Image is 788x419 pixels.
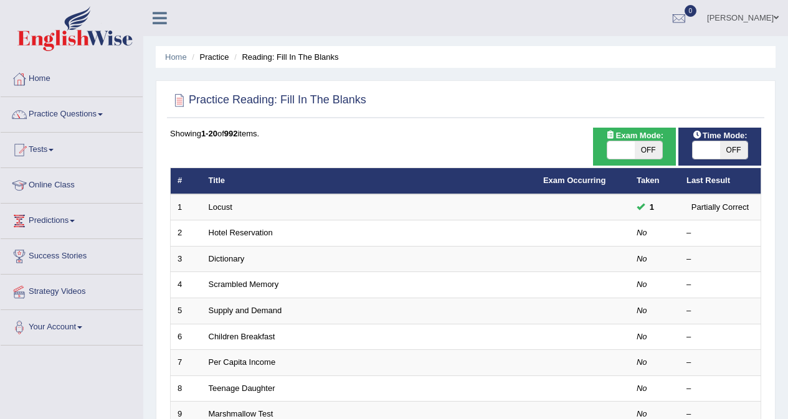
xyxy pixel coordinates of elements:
div: Show exams occurring in exams [593,128,676,166]
li: Reading: Fill In The Blanks [231,51,338,63]
th: Title [202,168,536,194]
a: Children Breakfast [209,332,275,341]
td: 2 [171,220,202,247]
a: Per Capita Income [209,357,276,367]
td: 6 [171,324,202,350]
em: No [637,280,647,289]
a: Predictions [1,204,143,235]
div: – [686,305,754,317]
a: Locust [209,202,232,212]
a: Your Account [1,310,143,341]
span: OFF [635,141,662,159]
span: Time Mode: [688,129,752,142]
em: No [637,409,647,418]
em: No [637,332,647,341]
a: Online Class [1,168,143,199]
div: – [686,279,754,291]
div: Partially Correct [686,200,754,214]
em: No [637,384,647,393]
em: No [637,254,647,263]
a: Marshmallow Test [209,409,273,418]
a: Tests [1,133,143,164]
th: Taken [630,168,680,194]
em: No [637,228,647,237]
em: No [637,306,647,315]
a: Strategy Videos [1,275,143,306]
em: No [637,357,647,367]
td: 1 [171,194,202,220]
span: OFF [720,141,748,159]
div: – [686,357,754,369]
li: Practice [189,51,229,63]
a: Teenage Daughter [209,384,275,393]
a: Practice Questions [1,97,143,128]
a: Home [1,62,143,93]
a: Supply and Demand [209,306,282,315]
a: Success Stories [1,239,143,270]
th: # [171,168,202,194]
span: You can still take this question [645,200,659,214]
div: – [686,253,754,265]
th: Last Result [680,168,761,194]
a: Scrambled Memory [209,280,279,289]
b: 1-20 [201,129,217,138]
a: Dictionary [209,254,245,263]
a: Hotel Reservation [209,228,273,237]
td: 3 [171,246,202,272]
td: 8 [171,375,202,402]
td: 5 [171,298,202,324]
div: – [686,227,754,239]
div: – [686,383,754,395]
td: 4 [171,272,202,298]
a: Home [165,52,187,62]
h2: Practice Reading: Fill In The Blanks [170,91,366,110]
span: Exam Mode: [601,129,668,142]
div: Showing of items. [170,128,761,139]
a: Exam Occurring [543,176,605,185]
span: 0 [685,5,697,17]
td: 7 [171,350,202,376]
b: 992 [224,129,238,138]
div: – [686,331,754,343]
